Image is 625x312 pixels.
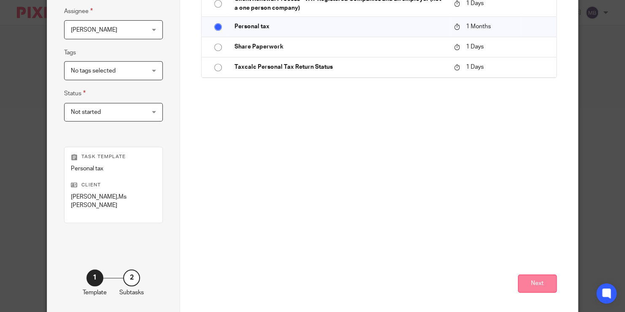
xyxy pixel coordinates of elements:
span: Not started [71,109,101,115]
span: 1 Months [466,24,490,30]
label: Tags [64,48,76,57]
p: Client [71,182,156,188]
p: Taxcalc Personal Tax Return Status [234,63,446,71]
span: 1 Days [466,44,483,50]
p: Personal tax [234,22,446,31]
span: [PERSON_NAME] [71,27,117,33]
button: Next [518,274,557,293]
label: Assignee [64,6,93,16]
p: Share Paperwork [234,43,446,51]
span: No tags selected [71,68,116,74]
div: 1 [86,269,103,286]
label: Status [64,89,86,98]
div: 2 [123,269,140,286]
p: [PERSON_NAME],Ms [PERSON_NAME] [71,193,156,210]
span: 1 Days [466,64,483,70]
span: 1 Days [466,1,483,7]
p: Template [83,288,107,297]
p: Task template [71,153,156,160]
p: Personal tax [71,164,156,173]
p: Subtasks [119,288,144,297]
